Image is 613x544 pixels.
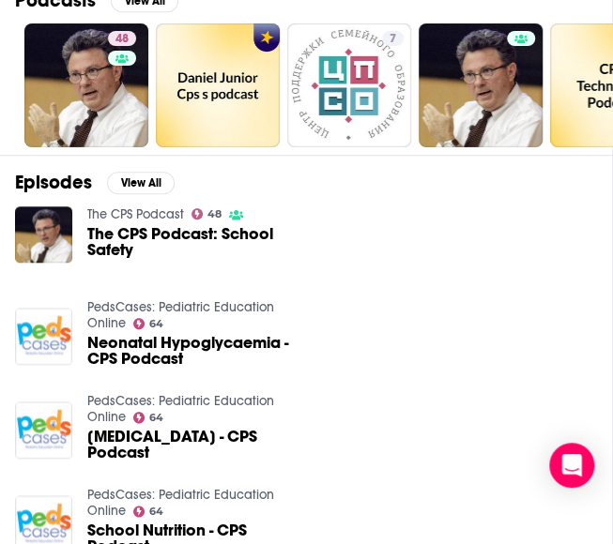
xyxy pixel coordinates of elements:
[87,335,301,367] a: Neonatal Hypoglycaemia - CPS Podcast
[107,172,175,194] button: View All
[133,506,164,517] a: 64
[287,23,411,147] a: 7
[192,208,222,219] a: 48
[207,210,222,219] span: 48
[108,31,136,46] a: 48
[87,429,301,461] span: [MEDICAL_DATA] - CPS Podcast
[87,299,274,331] a: PedsCases: Pediatric Education Online
[87,206,184,222] a: The CPS Podcast
[15,206,72,264] img: The CPS Podcast: School Safety
[15,401,72,459] img: Status Epilepticus - CPS Podcast
[149,414,163,422] span: 64
[87,226,301,258] a: The CPS Podcast: School Safety
[149,507,163,516] span: 64
[15,171,92,194] h2: Episodes
[15,308,72,365] img: Neonatal Hypoglycaemia - CPS Podcast
[24,23,148,147] a: 48
[87,393,274,425] a: PedsCases: Pediatric Education Online
[87,487,274,519] a: PedsCases: Pediatric Education Online
[149,320,163,328] span: 64
[87,429,301,461] a: Status Epilepticus - CPS Podcast
[115,30,129,49] span: 48
[390,30,396,49] span: 7
[549,443,594,488] div: Open Intercom Messenger
[15,171,175,194] a: EpisodesView All
[382,31,404,46] a: 7
[133,318,164,329] a: 64
[133,412,164,423] a: 64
